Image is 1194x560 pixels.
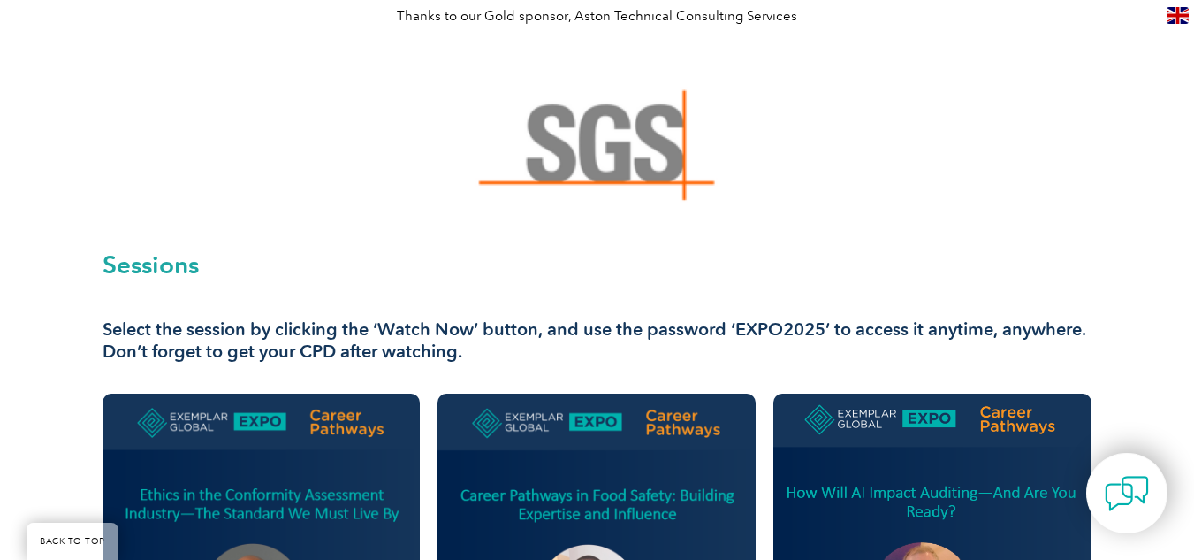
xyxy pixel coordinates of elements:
[1167,7,1189,24] img: en
[1105,472,1149,516] img: contact-chat.png
[103,252,1092,277] h2: Sessions
[103,6,1092,26] p: Thanks to our Gold sponsor, Aston Technical Consulting Services
[103,318,1092,363] h3: Select the session by clicking the ‘Watch Now’ button, and use the password ‘EXPO2025’ to access ...
[27,523,118,560] a: BACK TO TOP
